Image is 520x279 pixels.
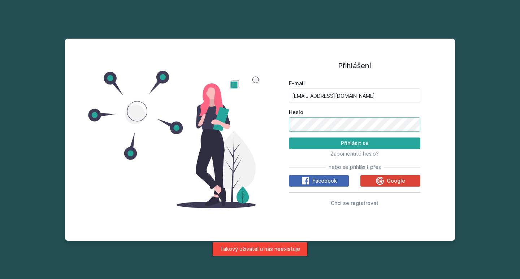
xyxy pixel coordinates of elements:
[289,175,349,187] button: Facebook
[289,138,420,149] button: Přihlásit se
[289,80,420,87] label: E-mail
[360,175,420,187] button: Google
[213,242,307,256] div: Takový uživatel u nás neexistuje
[289,88,420,103] input: Tvoje e-mailová adresa
[330,151,379,157] span: Zapomenuté heslo?
[289,109,420,116] label: Heslo
[387,177,405,184] span: Google
[331,200,378,206] span: Chci se registrovat
[329,164,381,171] span: nebo se přihlásit přes
[289,60,420,71] h1: Přihlášení
[312,177,337,184] span: Facebook
[331,199,378,207] button: Chci se registrovat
